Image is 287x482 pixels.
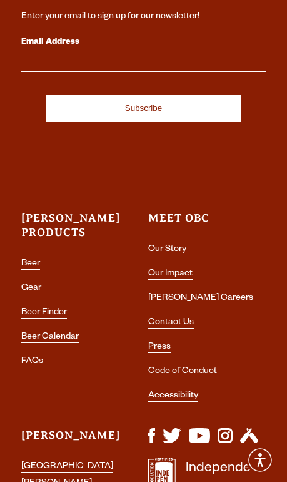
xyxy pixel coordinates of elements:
[21,34,265,51] label: Email Address
[148,245,186,255] a: Our Story
[21,428,138,454] h3: [PERSON_NAME]
[240,437,258,447] a: Visit us on Untappd
[148,391,198,402] a: Accessibility
[21,308,67,319] a: Beer Finder
[21,211,138,251] h3: [PERSON_NAME] Products
[21,259,40,270] a: Beer
[148,269,193,280] a: Our Impact
[148,437,155,447] a: Visit us on Facebook
[21,284,41,294] a: Gear
[246,446,274,474] div: Accessibility Menu
[189,437,210,447] a: Visit us on YouTube
[148,294,253,304] a: [PERSON_NAME] Careers
[46,95,241,122] input: Subscribe
[218,437,233,447] a: Visit us on Instagram
[163,437,181,447] a: Visit us on X (formerly Twitter)
[148,367,217,377] a: Code of Conduct
[148,342,171,353] a: Press
[148,318,194,329] a: Contact Us
[148,211,265,237] h3: Meet OBC
[21,357,43,367] a: FAQs
[21,332,79,343] a: Beer Calendar
[21,11,265,23] div: Enter your email to sign up for our newsletter!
